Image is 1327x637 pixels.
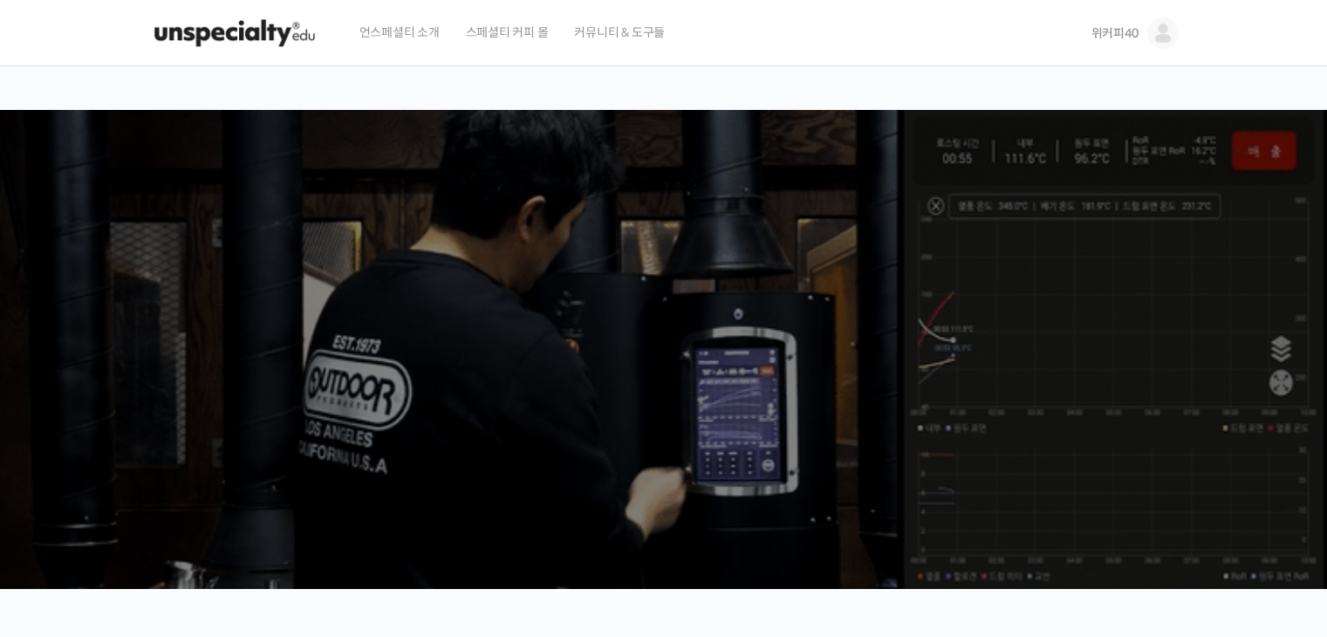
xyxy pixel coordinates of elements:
p: [PERSON_NAME]을 다하는 당신을 위해, 최고와 함께 만든 커피 클래스 [17,267,1310,355]
p: 시간과 장소에 구애받지 않고, 검증된 커리큘럼으로 [17,363,1310,387]
span: 위커피40 [1091,25,1139,41]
